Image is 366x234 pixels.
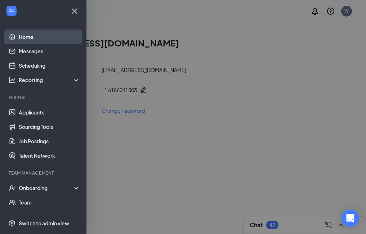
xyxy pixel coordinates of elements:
a: DocumentsCrown [19,210,80,224]
a: Scheduling [19,58,80,73]
a: Home [19,30,80,44]
a: Team [19,195,80,210]
a: Talent Network [19,148,80,163]
div: Hiring [9,94,79,100]
a: Job Postings [19,134,80,148]
svg: UserCheck [9,184,16,192]
div: Team Management [9,170,79,176]
a: Messages [19,44,80,58]
div: Open Intercom Messenger [342,210,359,227]
svg: Analysis [9,76,16,84]
svg: WorkstreamLogo [8,7,15,14]
div: Switch to admin view [19,220,69,227]
a: Sourcing Tools [19,120,80,134]
div: Reporting [19,76,81,84]
div: Onboarding [19,184,74,192]
svg: Settings [9,220,16,227]
svg: Cross [69,5,80,17]
a: Applicants [19,105,80,120]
